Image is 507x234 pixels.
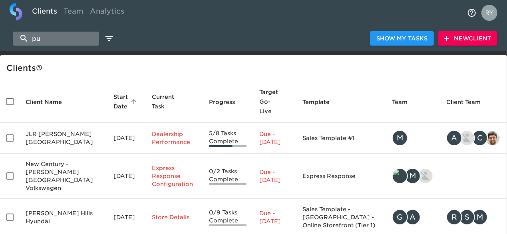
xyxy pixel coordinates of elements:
[152,164,196,188] p: Express Response Configuration
[472,209,488,225] div: M
[6,62,504,74] div: Client s
[370,31,434,46] button: Show My Tasks
[376,34,427,44] span: Show My Tasks
[29,3,60,22] a: Clients
[303,97,340,107] span: Template
[87,3,127,22] a: Analytics
[444,34,491,44] span: New Client
[296,154,386,199] td: Express Response
[107,123,145,154] td: [DATE]
[296,123,386,154] td: Sales Template #1
[13,32,99,46] input: search
[405,168,421,184] div: M
[460,131,474,145] img: nikko.foster@roadster.com
[19,154,107,199] td: New Century - [PERSON_NAME][GEOGRAPHIC_DATA] Volkswagen
[392,130,433,146] div: mohamed.desouky@roadster.com
[393,169,407,183] img: tyler@roadster.com
[472,130,488,146] div: C
[26,97,72,107] span: Client Name
[392,97,418,107] span: Team
[446,130,501,146] div: afarmer@socalpenske.com, nikko.foster@roadster.com, csommerville@socalpenske.com, sandeep@simplem...
[485,131,500,145] img: sandeep@simplemnt.com
[19,123,107,154] td: JLR [PERSON_NAME][GEOGRAPHIC_DATA]
[405,209,421,225] div: A
[152,92,196,111] span: Current Task
[209,97,245,107] span: Progress
[392,209,408,225] div: G
[259,130,290,146] p: Due - [DATE]
[259,168,290,184] p: Due - [DATE]
[113,92,139,111] span: Start Date
[107,154,145,199] td: [DATE]
[446,97,491,107] span: Client Team
[36,64,42,71] svg: This is a list of all of your clients and clients shared with you
[152,213,196,221] p: Store Details
[438,31,497,46] button: NewClient
[392,209,433,225] div: geoffrey.ruppert@roadster.com, austin.branch@cdk.com
[259,209,290,225] p: Due - [DATE]
[462,3,481,22] button: notifications
[392,130,408,146] div: M
[203,154,253,199] td: 0/2 Tasks Complete
[203,123,253,154] td: 5/8 Tasks Complete
[152,92,186,111] span: This is the next Task in this Hub that should be completed
[392,168,433,184] div: tyler@roadster.com, michael.beck@roadster.com, kevin.lo@roadster.com
[152,130,196,146] p: Dealership Performance
[481,5,497,21] img: Profile
[102,32,116,45] button: edit
[446,209,501,225] div: rconrad@eyeballmarketingsolutions.com, support@eyeballmarketingsolutions.com, mdukes@eyeballmarke...
[459,209,475,225] div: S
[446,130,462,146] div: A
[60,3,87,22] a: Team
[446,209,462,225] div: R
[259,87,280,116] span: Calculated based on the start date and the duration of all Tasks contained in this Hub.
[259,87,290,116] span: Target Go-Live
[418,169,433,183] img: kevin.lo@roadster.com
[10,3,22,20] img: logo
